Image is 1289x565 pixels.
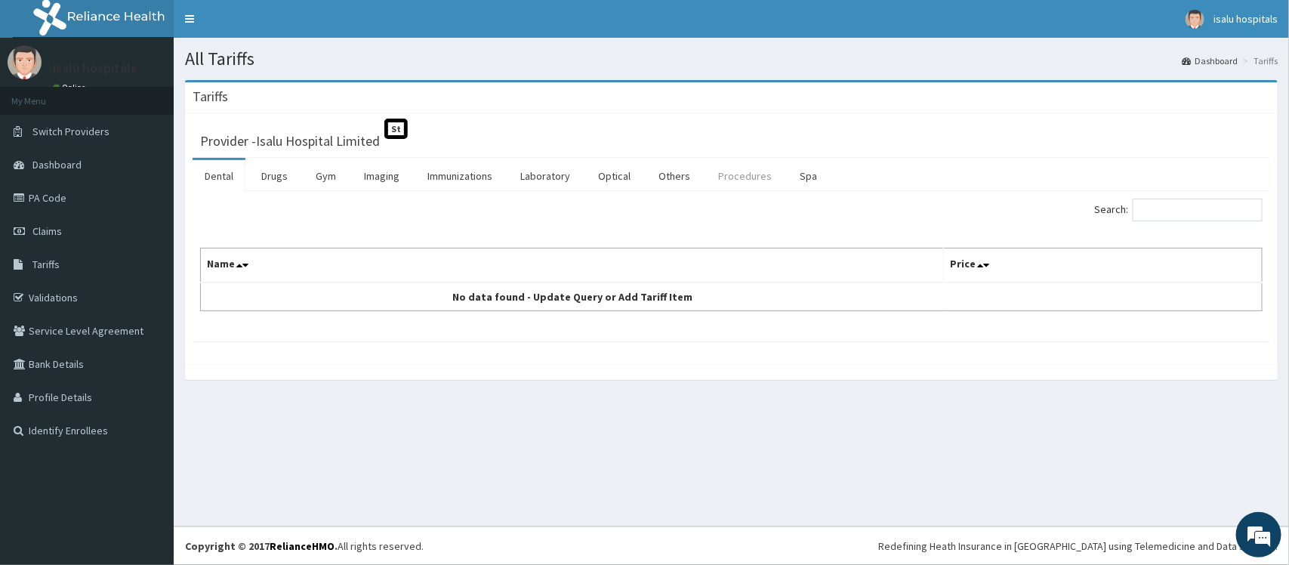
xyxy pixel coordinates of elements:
[878,539,1278,554] div: Redefining Heath Insurance in [GEOGRAPHIC_DATA] using Telemedicine and Data Science!
[53,82,89,93] a: Online
[185,539,338,553] strong: Copyright © 2017 .
[201,282,944,311] td: No data found - Update Query or Add Tariff Item
[788,160,829,192] a: Spa
[304,160,348,192] a: Gym
[32,158,82,171] span: Dashboard
[1239,54,1278,67] li: Tariffs
[352,160,412,192] a: Imaging
[8,45,42,79] img: User Image
[1213,12,1278,26] span: isalu hospitals
[53,61,137,75] p: isalu hospitals
[200,134,380,148] h3: Provider - Isalu Hospital Limited
[185,49,1278,69] h1: All Tariffs
[32,258,60,271] span: Tariffs
[706,160,784,192] a: Procedures
[201,249,944,283] th: Name
[508,160,582,192] a: Laboratory
[32,224,62,238] span: Claims
[193,90,228,103] h3: Tariffs
[944,249,1263,283] th: Price
[1182,54,1238,67] a: Dashboard
[384,119,408,139] span: St
[415,160,504,192] a: Immunizations
[270,539,335,553] a: RelianceHMO
[586,160,643,192] a: Optical
[193,160,245,192] a: Dental
[249,160,300,192] a: Drugs
[646,160,702,192] a: Others
[1133,199,1263,221] input: Search:
[1186,10,1204,29] img: User Image
[174,526,1289,565] footer: All rights reserved.
[1094,199,1263,221] label: Search:
[32,125,109,138] span: Switch Providers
